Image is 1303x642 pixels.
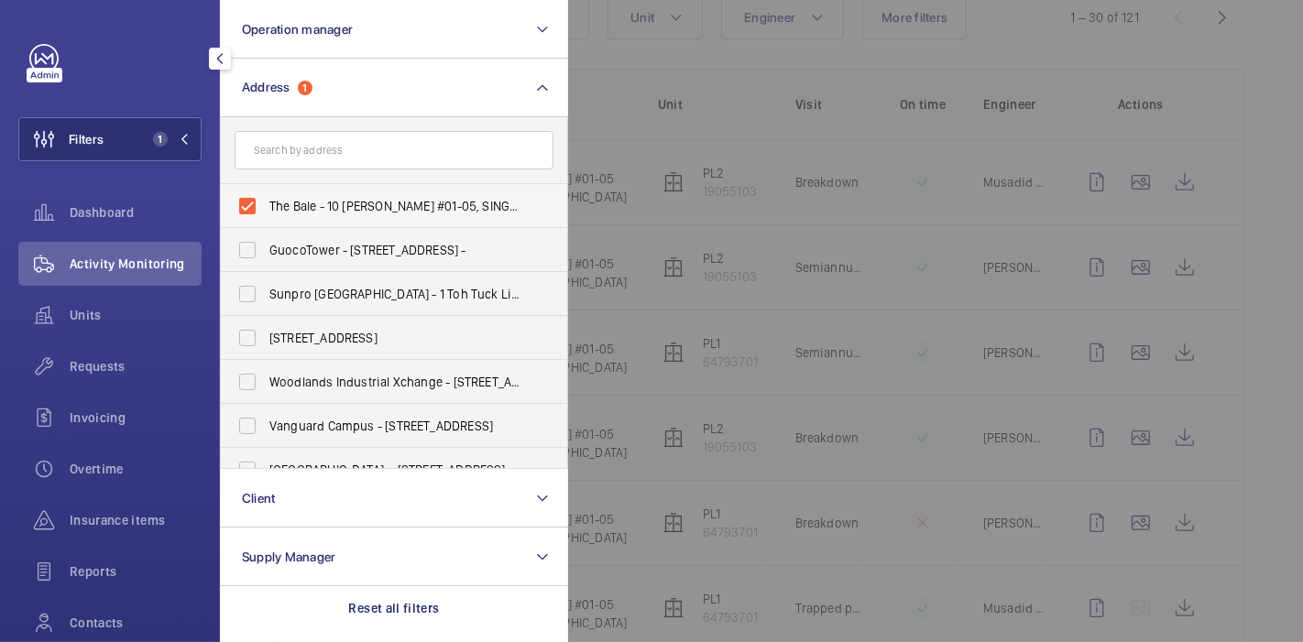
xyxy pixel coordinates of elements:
button: Filters1 [18,117,202,161]
span: 1 [153,132,168,147]
span: Reports [70,562,202,581]
span: Overtime [70,460,202,478]
span: Units [70,306,202,324]
span: Contacts [70,614,202,632]
span: Requests [70,357,202,375]
span: Activity Monitoring [70,255,202,273]
span: Insurance items [70,511,202,529]
span: Filters [69,130,104,148]
span: Dashboard [70,203,202,222]
span: Invoicing [70,408,202,427]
